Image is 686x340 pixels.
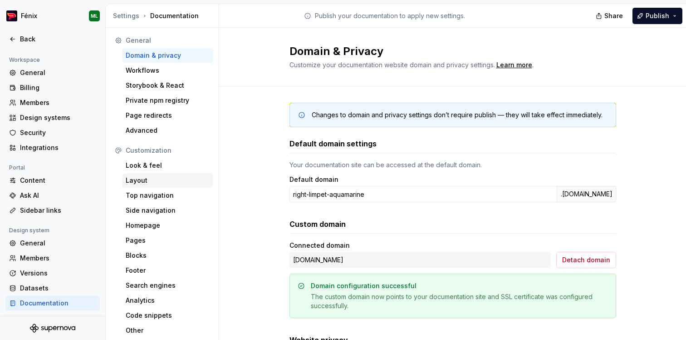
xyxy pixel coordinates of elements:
div: Members [20,98,96,107]
div: Page redirects [126,111,210,120]
div: Datasets [20,284,96,293]
div: Versions [20,269,96,278]
a: Billing [5,80,100,95]
h2: Domain & Privacy [289,44,605,59]
div: Content [20,176,96,185]
h3: Custom domain [289,219,346,230]
div: [DOMAIN_NAME] [289,252,551,268]
a: Datasets [5,281,100,295]
div: Blocks [126,251,210,260]
a: Storybook & React [122,78,213,93]
div: Billing [20,83,96,92]
div: Ask AI [20,191,96,200]
div: Design systems [20,113,96,122]
a: Content [5,173,100,188]
a: Look & feel [122,158,213,173]
button: FénixML [2,6,103,26]
div: Members [20,254,96,263]
div: Code snippets [126,311,210,320]
div: Layout [126,176,210,185]
div: Your documentation site can be accessed at the default domain. [289,160,616,170]
span: Share [604,11,623,20]
div: Look & feel [126,161,210,170]
a: Code snippets [122,308,213,323]
div: Connected domain [289,241,551,250]
div: Search engines [126,281,210,290]
a: Versions [5,266,100,280]
a: Design systems [5,110,100,125]
div: Design system [5,225,53,236]
a: Blocks [122,248,213,263]
div: Workspace [5,55,44,65]
button: Detach domain [556,252,616,268]
a: General [5,65,100,80]
div: Sidebar links [20,206,96,215]
div: Advanced [126,126,210,135]
a: Sidebar links [5,203,100,218]
a: Pages [122,233,213,248]
div: Workflows [126,66,210,75]
button: Publish [632,8,682,24]
div: Back [20,35,96,44]
a: Ask AI [5,188,100,203]
div: Changes to domain and privacy settings don’t require publish — they will take effect immediately. [312,110,603,120]
div: Security [20,128,96,137]
div: Footer [126,266,210,275]
div: Analytics [126,296,210,305]
svg: Supernova Logo [30,324,75,333]
a: Top navigation [122,188,213,203]
button: Share [591,8,629,24]
div: Portal [5,162,29,173]
a: Side navigation [122,203,213,218]
span: . [495,62,534,69]
div: General [20,239,96,248]
div: ML [91,12,98,20]
div: Integrations [20,143,96,152]
div: Side navigation [126,206,210,215]
a: Learn more [496,60,532,70]
div: Top navigation [126,191,210,200]
span: Publish [646,11,669,20]
a: Footer [122,263,213,278]
div: Pages [126,236,210,245]
div: Other [126,326,210,335]
div: Customization [126,146,210,155]
span: Detach domain [562,255,610,265]
a: General [5,236,100,250]
div: General [20,68,96,77]
div: Private npm registry [126,96,210,105]
a: Other [122,323,213,338]
label: Default domain [289,175,338,184]
div: Documentation [20,299,96,308]
img: c22002f0-c20a-4db5-8808-0be8483c155a.png [6,10,17,21]
p: Publish your documentation to apply new settings. [315,11,465,20]
a: Members [5,251,100,265]
a: Members [5,95,100,110]
div: Storybook & React [126,81,210,90]
a: Workflows [122,63,213,78]
a: Security [5,125,100,140]
a: Integrations [5,140,100,155]
div: Fénix [21,11,37,20]
a: Private npm registry [122,93,213,108]
div: General [126,36,210,45]
a: Advanced [122,123,213,138]
a: Search engines [122,278,213,293]
div: Homepage [126,221,210,230]
div: The custom domain now points to your documentation site and SSL certificate was configured succes... [311,292,608,310]
h3: Default domain settings [289,138,377,149]
a: Domain & privacy [122,48,213,63]
span: Customize your documentation website domain and privacy settings. [289,61,495,69]
div: .[DOMAIN_NAME] [557,186,616,202]
button: Settings [113,11,139,20]
a: Homepage [122,218,213,233]
a: Analytics [122,293,213,308]
div: Documentation [113,11,215,20]
a: Documentation [5,296,100,310]
a: Page redirects [122,108,213,123]
a: Layout [122,173,213,188]
div: Domain & privacy [126,51,210,60]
